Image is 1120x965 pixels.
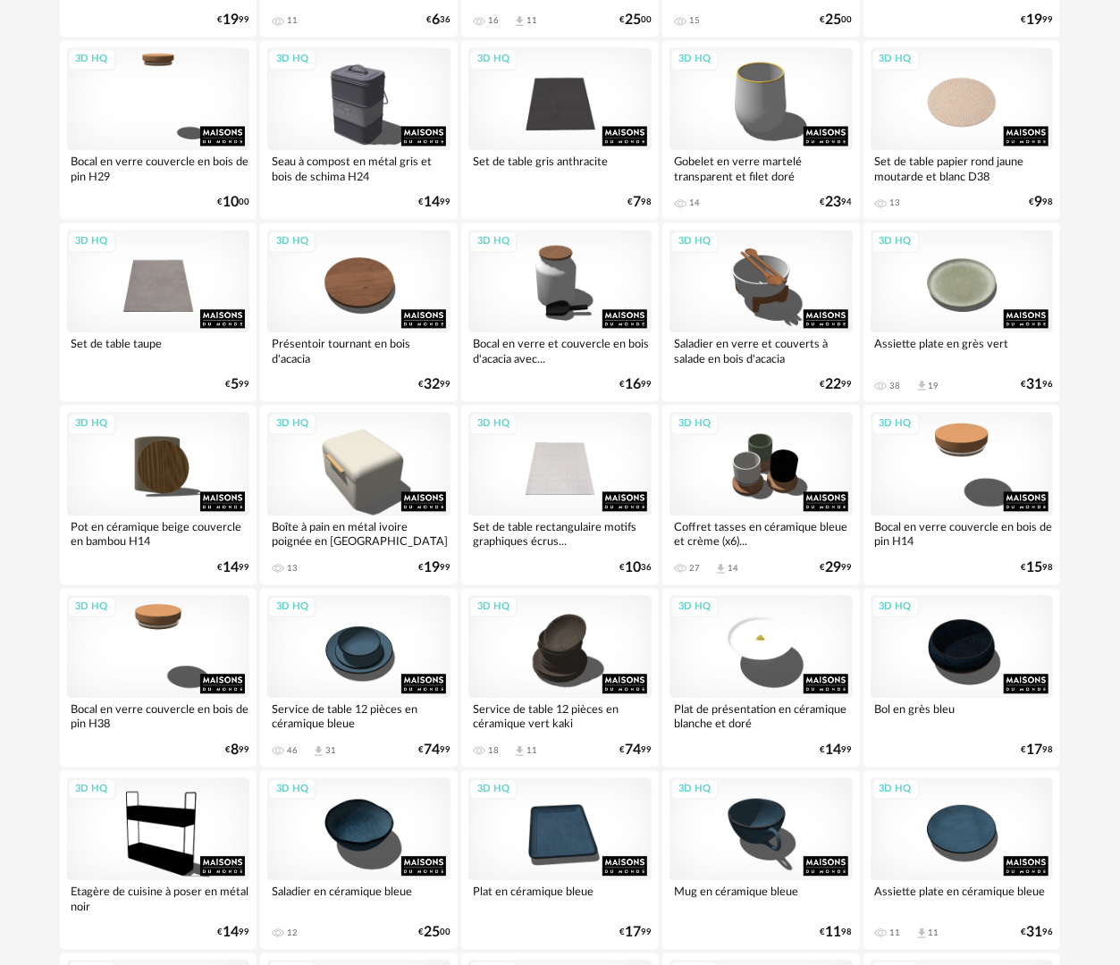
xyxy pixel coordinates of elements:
div: € 00 [418,927,451,938]
span: 17 [625,927,641,938]
div: Plat de présentation en céramique blanche et doré [669,698,853,734]
div: 3D HQ [268,596,316,618]
div: € 99 [225,744,249,756]
div: € 00 [217,197,249,208]
div: € 98 [627,197,652,208]
a: 3D HQ Bol en grès bleu €1798 [863,588,1061,767]
div: € 99 [619,927,652,938]
div: € 99 [418,197,451,208]
div: 3D HQ [469,48,518,71]
a: 3D HQ Assiette plate en céramique bleue 11 Download icon 11 €3196 [863,770,1061,949]
div: € 94 [821,197,853,208]
div: Assiette plate en céramique bleue [871,880,1054,916]
a: 3D HQ Mug en céramique bleue €1198 [662,770,860,949]
span: 22 [826,379,842,390]
div: 13 [287,563,298,574]
div: 11 [287,15,298,26]
div: 11 [890,927,901,938]
div: Bocal en verre et couvercle en bois d'acacia avec... [468,332,652,368]
div: 3D HQ [872,231,920,253]
div: 3D HQ [469,778,518,801]
a: 3D HQ Set de table papier rond jaune moutarde et blanc D38 13 €998 [863,40,1061,219]
div: 27 [689,563,700,574]
div: Set de table gris anthracite [468,150,652,186]
div: 3D HQ [872,778,920,801]
span: Download icon [312,744,325,758]
span: Download icon [714,562,728,575]
a: 3D HQ Saladier en céramique bleue 12 €2500 [260,770,458,949]
a: 3D HQ Plat en céramique bleue €1799 [461,770,659,949]
div: Plat en céramique bleue [468,880,652,916]
span: 16 [625,379,641,390]
div: Set de table rectangulaire motifs graphiques écrus... [468,516,652,551]
div: 3D HQ [68,778,116,801]
div: Saladier en céramique bleue [267,880,451,916]
div: Bocal en verre couvercle en bois de pin H38 [67,698,250,734]
span: 9 [1034,197,1042,208]
span: 17 [1026,744,1042,756]
a: 3D HQ Présentoir tournant en bois d'acacia €3299 [260,222,458,401]
span: Download icon [915,379,929,392]
span: 25 [424,927,440,938]
div: 11 [526,15,537,26]
div: 13 [890,197,901,208]
div: 15 [689,15,700,26]
div: € 96 [1021,927,1053,938]
a: 3D HQ Seau à compost en métal gris et bois de schima H24 €1499 [260,40,458,219]
span: 14 [223,927,239,938]
span: 31 [1026,379,1042,390]
span: 8 [231,744,239,756]
a: 3D HQ Boîte à pain en métal ivoire poignée en [GEOGRAPHIC_DATA] 13 €1999 [260,405,458,583]
div: € 99 [217,562,249,574]
div: € 99 [418,562,451,574]
div: 31 [325,745,336,756]
span: 7 [633,197,641,208]
div: € 00 [821,14,853,26]
span: Download icon [513,14,526,28]
div: € 99 [418,744,451,756]
div: Seau à compost en métal gris et bois de schima H24 [267,150,451,186]
div: 3D HQ [469,413,518,435]
a: 3D HQ Bocal en verre couvercle en bois de pin H38 €899 [60,588,257,767]
span: 74 [625,744,641,756]
span: Download icon [915,927,929,940]
div: 3D HQ [872,48,920,71]
span: 14 [424,197,440,208]
div: € 99 [619,379,652,390]
a: 3D HQ Assiette plate en grès vert 38 Download icon 19 €3196 [863,222,1061,401]
div: 3D HQ [268,231,316,253]
div: Bocal en verre couvercle en bois de pin H14 [871,516,1054,551]
span: 32 [424,379,440,390]
div: 3D HQ [670,231,719,253]
div: Set de table papier rond jaune moutarde et blanc D38 [871,150,1054,186]
div: 3D HQ [670,778,719,801]
div: Pot en céramique beige couvercle en bambou H14 [67,516,250,551]
a: 3D HQ Bocal en verre couvercle en bois de pin H14 €1598 [863,405,1061,583]
span: 19 [424,562,440,574]
div: 3D HQ [872,596,920,618]
span: 10 [625,562,641,574]
div: € 98 [821,927,853,938]
a: 3D HQ Set de table rectangulaire motifs graphiques écrus... €1036 [461,405,659,583]
div: Présentoir tournant en bois d'acacia [267,332,451,368]
div: 11 [526,745,537,756]
span: 25 [826,14,842,26]
div: 3D HQ [268,413,316,435]
div: Etagère de cuisine à poser en métal noir [67,880,250,916]
span: 23 [826,197,842,208]
div: 3D HQ [670,596,719,618]
div: Assiette plate en grès vert [871,332,1054,368]
div: € 98 [1021,562,1053,574]
div: 3D HQ [872,413,920,435]
div: € 96 [1021,379,1053,390]
div: 46 [287,745,298,756]
div: 3D HQ [68,231,116,253]
span: 19 [223,14,239,26]
span: Download icon [513,744,526,758]
span: 5 [231,379,239,390]
div: 3D HQ [68,413,116,435]
div: € 00 [619,14,652,26]
div: 3D HQ [68,596,116,618]
div: Service de table 12 pièces en céramique vert kaki [468,698,652,734]
div: € 36 [619,562,652,574]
